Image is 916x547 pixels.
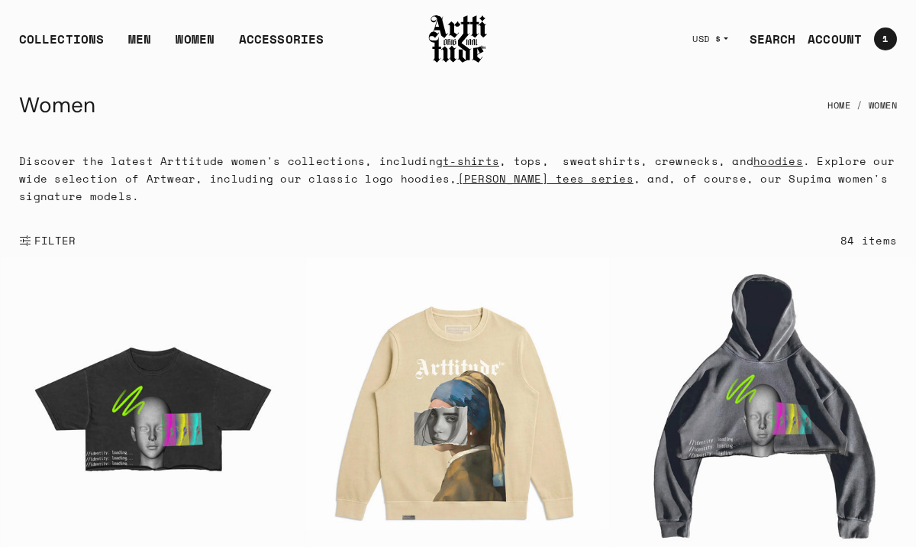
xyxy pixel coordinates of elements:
[795,24,862,54] a: ACCOUNT
[19,224,76,257] button: Show filters
[128,30,151,60] a: MEN
[882,34,888,44] span: 1
[443,153,499,169] a: t-shirts
[862,21,897,57] a: Open cart
[176,30,214,60] a: WOMEN
[737,24,796,54] a: SEARCH
[19,152,897,205] p: Discover the latest Arttitude women's collections, including , tops, sweatshirts, crewnecks, and ...
[239,30,324,60] div: ACCESSORIES
[850,89,897,122] li: Women
[19,87,95,124] h1: Women
[31,233,76,248] span: FILTER
[692,33,721,45] span: USD $
[19,30,104,60] div: COLLECTIONS
[427,13,489,65] img: Arttitude
[683,22,737,56] button: USD $
[827,89,850,122] a: Home
[457,170,634,186] a: [PERSON_NAME] tees series
[7,30,336,60] ul: Main navigation
[753,153,803,169] a: hoodies
[840,231,897,249] div: 84 items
